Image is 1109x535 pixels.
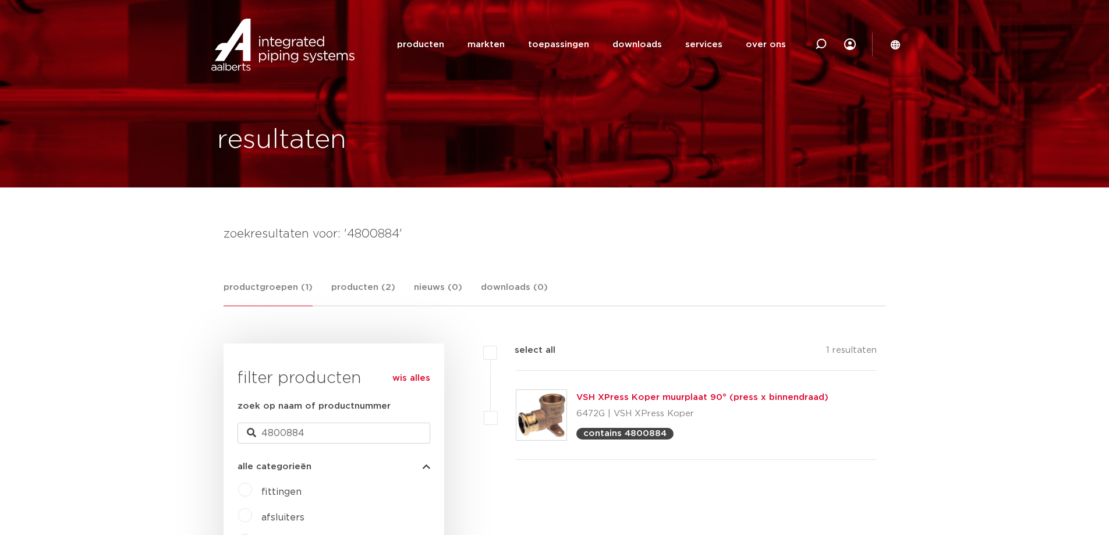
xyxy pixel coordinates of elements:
[224,225,886,243] h4: zoekresultaten voor: '4800884'
[516,390,566,440] img: Thumbnail for VSH XPress Koper muurplaat 90° (press x binnendraad)
[576,405,828,423] p: 6472G | VSH XPress Koper
[746,22,786,67] a: over ons
[217,122,346,159] h1: resultaten
[685,22,722,67] a: services
[261,513,304,522] a: afsluiters
[261,487,302,497] a: fittingen
[397,22,444,67] a: producten
[224,281,313,306] a: productgroepen (1)
[238,423,430,444] input: zoeken
[826,343,877,362] p: 1 resultaten
[576,393,828,402] a: VSH XPress Koper muurplaat 90° (press x binnendraad)
[497,343,555,357] label: select all
[583,429,667,438] p: contains 4800884
[238,462,430,471] button: alle categorieën
[238,367,430,390] h3: filter producten
[481,281,548,306] a: downloads (0)
[844,31,856,57] div: my IPS
[238,462,311,471] span: alle categorieën
[238,399,391,413] label: zoek op naam of productnummer
[467,22,505,67] a: markten
[392,371,430,385] a: wis alles
[414,281,462,306] a: nieuws (0)
[397,22,786,67] nav: Menu
[331,281,395,306] a: producten (2)
[612,22,662,67] a: downloads
[528,22,589,67] a: toepassingen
